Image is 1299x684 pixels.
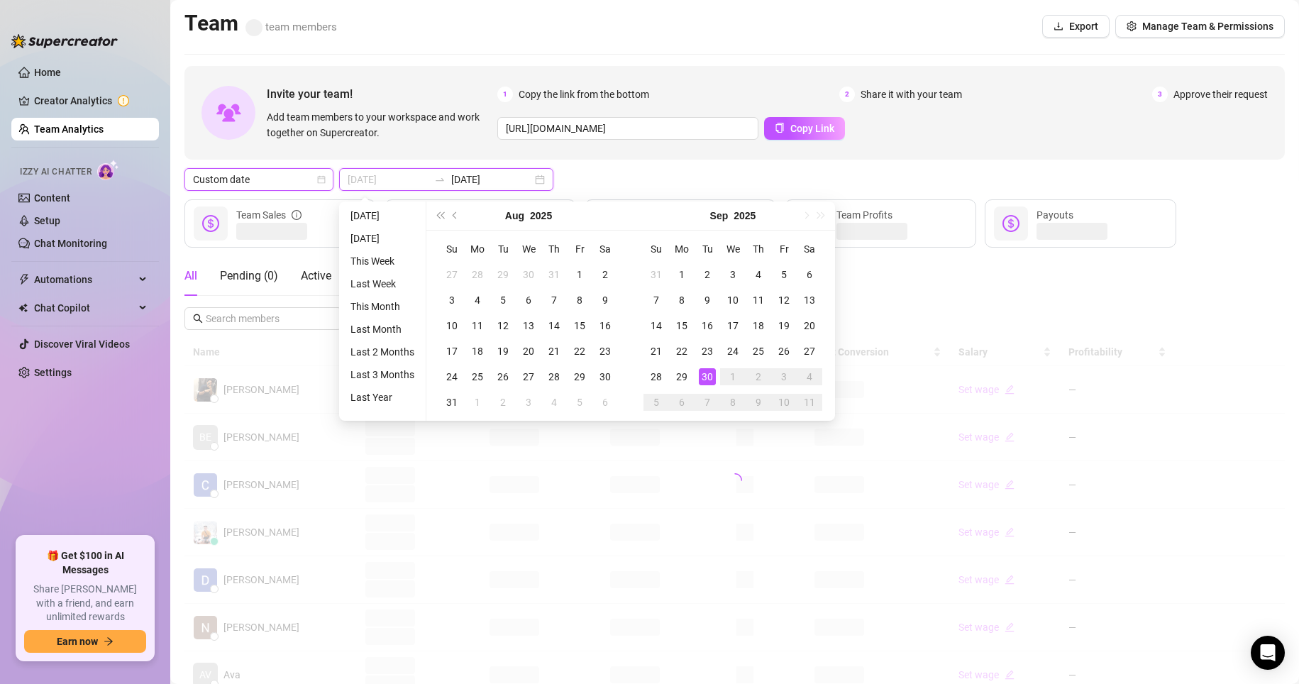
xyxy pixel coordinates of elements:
td: 2025-10-08 [720,390,746,415]
div: 26 [775,343,792,360]
div: 5 [648,394,665,411]
div: 19 [494,343,512,360]
div: 18 [469,343,486,360]
div: 10 [775,394,792,411]
td: 2025-08-09 [592,287,618,313]
td: 2025-09-22 [669,338,695,364]
td: 2025-08-01 [567,262,592,287]
td: 2025-09-17 [720,313,746,338]
td: 2025-10-09 [746,390,771,415]
th: Fr [771,236,797,262]
div: Pending ( 0 ) [220,267,278,285]
td: 2025-09-08 [669,287,695,313]
td: 2025-08-17 [439,338,465,364]
div: 9 [750,394,767,411]
td: 2025-07-31 [541,262,567,287]
td: 2025-08-19 [490,338,516,364]
div: 25 [469,368,486,385]
div: 29 [494,266,512,283]
a: Discover Viral Videos [34,338,130,350]
td: 2025-09-14 [643,313,669,338]
img: AI Chatter [97,160,119,180]
span: Manage Team & Permissions [1142,21,1273,32]
span: Izzy AI Chatter [20,165,92,179]
div: All [184,267,197,285]
button: Choose a month [710,202,729,230]
td: 2025-09-27 [797,338,822,364]
td: 2025-08-02 [592,262,618,287]
div: 1 [724,368,741,385]
td: 2025-09-06 [797,262,822,287]
td: 2025-09-04 [746,262,771,287]
td: 2025-08-13 [516,313,541,338]
div: 1 [673,266,690,283]
span: download [1054,21,1063,31]
span: Add team members to your workspace and work together on Supercreator. [267,109,492,140]
td: 2025-10-03 [771,364,797,390]
a: Team Analytics [34,123,104,135]
th: Sa [592,236,618,262]
td: 2025-08-07 [541,287,567,313]
li: Last 3 Months [345,366,420,383]
span: search [193,314,203,324]
td: 2025-09-24 [720,338,746,364]
td: 2025-09-01 [669,262,695,287]
td: 2025-08-27 [516,364,541,390]
li: Last Month [345,321,420,338]
a: Settings [34,367,72,378]
div: 27 [801,343,818,360]
div: 13 [801,292,818,309]
th: Mo [465,236,490,262]
span: Automations [34,268,135,291]
td: 2025-09-26 [771,338,797,364]
button: Last year (Control + left) [432,202,448,230]
button: Choose a month [505,202,524,230]
span: Earn now [57,636,98,647]
th: Mo [669,236,695,262]
div: 26 [494,368,512,385]
div: Open Intercom Messenger [1251,636,1285,670]
a: Creator Analytics exclamation-circle [34,89,148,112]
span: team members [245,21,337,33]
span: copy [775,123,785,133]
td: 2025-08-15 [567,313,592,338]
button: Earn nowarrow-right [24,630,146,653]
td: 2025-08-14 [541,313,567,338]
td: 2025-10-06 [669,390,695,415]
div: 22 [673,343,690,360]
div: 2 [597,266,614,283]
span: loading [728,473,742,487]
td: 2025-08-11 [465,313,490,338]
td: 2025-08-05 [490,287,516,313]
div: 5 [775,266,792,283]
span: Invite your team! [267,85,497,103]
td: 2025-07-28 [465,262,490,287]
div: 3 [724,266,741,283]
div: 27 [443,266,460,283]
div: 4 [546,394,563,411]
div: 16 [597,317,614,334]
li: This Month [345,298,420,315]
td: 2025-09-19 [771,313,797,338]
a: Setup [34,215,60,226]
td: 2025-10-10 [771,390,797,415]
div: 17 [724,317,741,334]
td: 2025-10-07 [695,390,720,415]
td: 2025-09-06 [592,390,618,415]
div: 1 [571,266,588,283]
li: [DATE] [345,207,420,224]
div: 3 [775,368,792,385]
div: 30 [699,368,716,385]
div: 2 [494,394,512,411]
h2: Team [184,10,337,37]
div: 11 [469,317,486,334]
div: 8 [724,394,741,411]
div: 5 [494,292,512,309]
div: 10 [443,317,460,334]
td: 2025-10-11 [797,390,822,415]
td: 2025-09-21 [643,338,669,364]
td: 2025-08-31 [439,390,465,415]
span: setting [1127,21,1137,31]
span: thunderbolt [18,274,30,285]
td: 2025-07-30 [516,262,541,287]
